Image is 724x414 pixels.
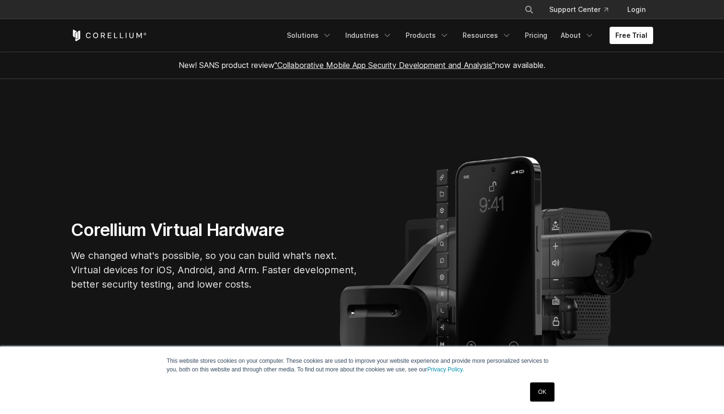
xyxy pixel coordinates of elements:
[620,1,653,18] a: Login
[513,1,653,18] div: Navigation Menu
[281,27,338,44] a: Solutions
[71,248,358,291] p: We changed what's possible, so you can build what's next. Virtual devices for iOS, Android, and A...
[179,60,545,70] span: New! SANS product review now available.
[457,27,517,44] a: Resources
[71,30,147,41] a: Corellium Home
[519,27,553,44] a: Pricing
[339,27,398,44] a: Industries
[167,357,557,374] p: This website stores cookies on your computer. These cookies are used to improve your website expe...
[542,1,616,18] a: Support Center
[71,219,358,241] h1: Corellium Virtual Hardware
[555,27,600,44] a: About
[520,1,538,18] button: Search
[427,366,464,373] a: Privacy Policy.
[530,382,554,402] a: OK
[610,27,653,44] a: Free Trial
[281,27,653,44] div: Navigation Menu
[274,60,495,70] a: "Collaborative Mobile App Security Development and Analysis"
[400,27,455,44] a: Products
